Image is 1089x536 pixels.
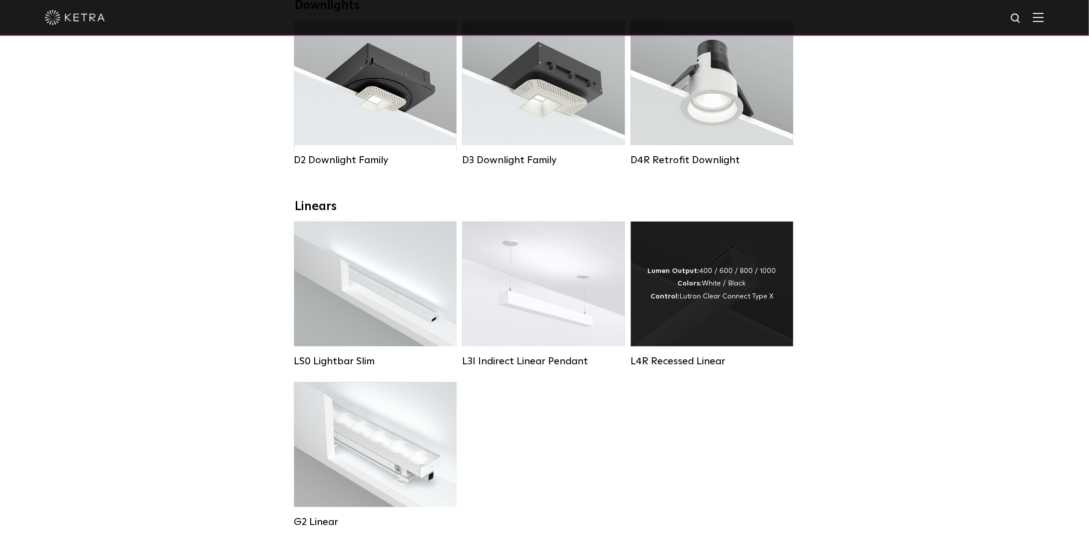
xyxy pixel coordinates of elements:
a: L3I Indirect Linear Pendant Lumen Output:400 / 600 / 800 / 1000Housing Colors:White / BlackContro... [463,222,625,367]
div: D4R Retrofit Downlight [631,154,793,166]
strong: Colors: [678,280,702,287]
a: L4R Recessed Linear Lumen Output:400 / 600 / 800 / 1000Colors:White / BlackControl:Lutron Clear C... [631,222,793,367]
div: 400 / 600 / 800 / 1000 White / Black Lutron Clear Connect Type X [648,265,776,303]
strong: Control: [650,293,679,300]
a: LS0 Lightbar Slim Lumen Output:200 / 350Colors:White / BlackControl:X96 Controller [294,222,457,367]
div: Linears [295,200,794,214]
a: D2 Downlight Family Lumen Output:1200Colors:White / Black / Gloss Black / Silver / Bronze / Silve... [294,20,457,166]
div: D3 Downlight Family [463,154,625,166]
img: Hamburger%20Nav.svg [1033,12,1044,22]
a: D4R Retrofit Downlight Lumen Output:800Colors:White / BlackBeam Angles:15° / 25° / 40° / 60°Watta... [631,20,793,166]
div: L3I Indirect Linear Pendant [463,355,625,367]
img: ketra-logo-2019-white [45,10,105,25]
div: D2 Downlight Family [294,154,457,166]
div: G2 Linear [294,516,457,528]
strong: Lumen Output: [648,268,700,274]
img: search icon [1010,12,1023,25]
div: LS0 Lightbar Slim [294,355,457,367]
a: G2 Linear Lumen Output:400 / 700 / 1000Colors:WhiteBeam Angles:Flood / [GEOGRAPHIC_DATA] / Narrow... [294,382,457,528]
a: D3 Downlight Family Lumen Output:700 / 900 / 1100Colors:White / Black / Silver / Bronze / Paintab... [463,20,625,166]
div: L4R Recessed Linear [631,355,793,367]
